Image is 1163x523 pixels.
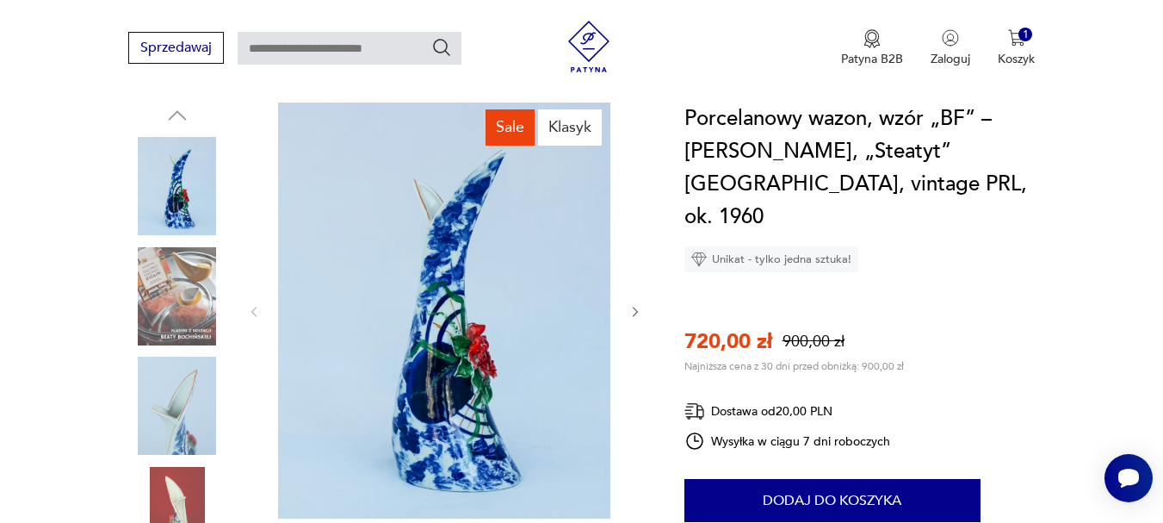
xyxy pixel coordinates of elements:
[486,109,535,146] div: Sale
[783,331,844,352] p: 900,00 zł
[563,21,615,72] img: Patyna - sklep z meblami i dekoracjami vintage
[684,359,904,373] p: Najniższa cena z 30 dni przed obniżką: 900,00 zł
[684,479,981,522] button: Dodaj do koszyka
[931,29,970,67] button: Zaloguj
[128,32,224,64] button: Sprzedawaj
[278,103,610,519] img: Zdjęcie produktu Porcelanowy wazon, wzór „BF” – Zygmunt Buksowicz, „Steatyt” Katowice, vintage PR...
[1008,29,1025,47] img: Ikona koszyka
[841,29,903,67] button: Patyna B2B
[998,29,1035,67] button: 1Koszyk
[128,43,224,55] a: Sprzedawaj
[128,247,226,346] img: Zdjęcie produktu Porcelanowy wazon, wzór „BF” – Zygmunt Buksowicz, „Steatyt” Katowice, vintage PR...
[538,109,602,146] div: Klasyk
[841,51,903,67] p: Patyna B2B
[998,51,1035,67] p: Koszyk
[431,37,452,58] button: Szukaj
[942,29,959,47] img: Ikonka użytkownika
[684,431,891,451] div: Wysyłka w ciągu 7 dni roboczych
[128,357,226,455] img: Zdjęcie produktu Porcelanowy wazon, wzór „BF” – Zygmunt Buksowicz, „Steatyt” Katowice, vintage PR...
[684,327,772,356] p: 720,00 zł
[1104,454,1153,502] iframe: Smartsupp widget button
[1018,28,1033,42] div: 1
[931,51,970,67] p: Zaloguj
[684,246,858,272] div: Unikat - tylko jedna sztuka!
[684,401,891,422] div: Dostawa od 20,00 PLN
[684,401,705,422] img: Ikona dostawy
[684,103,1048,233] h1: Porcelanowy wazon, wzór „BF” – [PERSON_NAME], „Steatyt” [GEOGRAPHIC_DATA], vintage PRL, ok. 1960
[691,252,707,267] img: Ikona diamentu
[128,137,226,235] img: Zdjęcie produktu Porcelanowy wazon, wzór „BF” – Zygmunt Buksowicz, „Steatyt” Katowice, vintage PR...
[863,29,881,48] img: Ikona medalu
[841,29,903,67] a: Ikona medaluPatyna B2B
